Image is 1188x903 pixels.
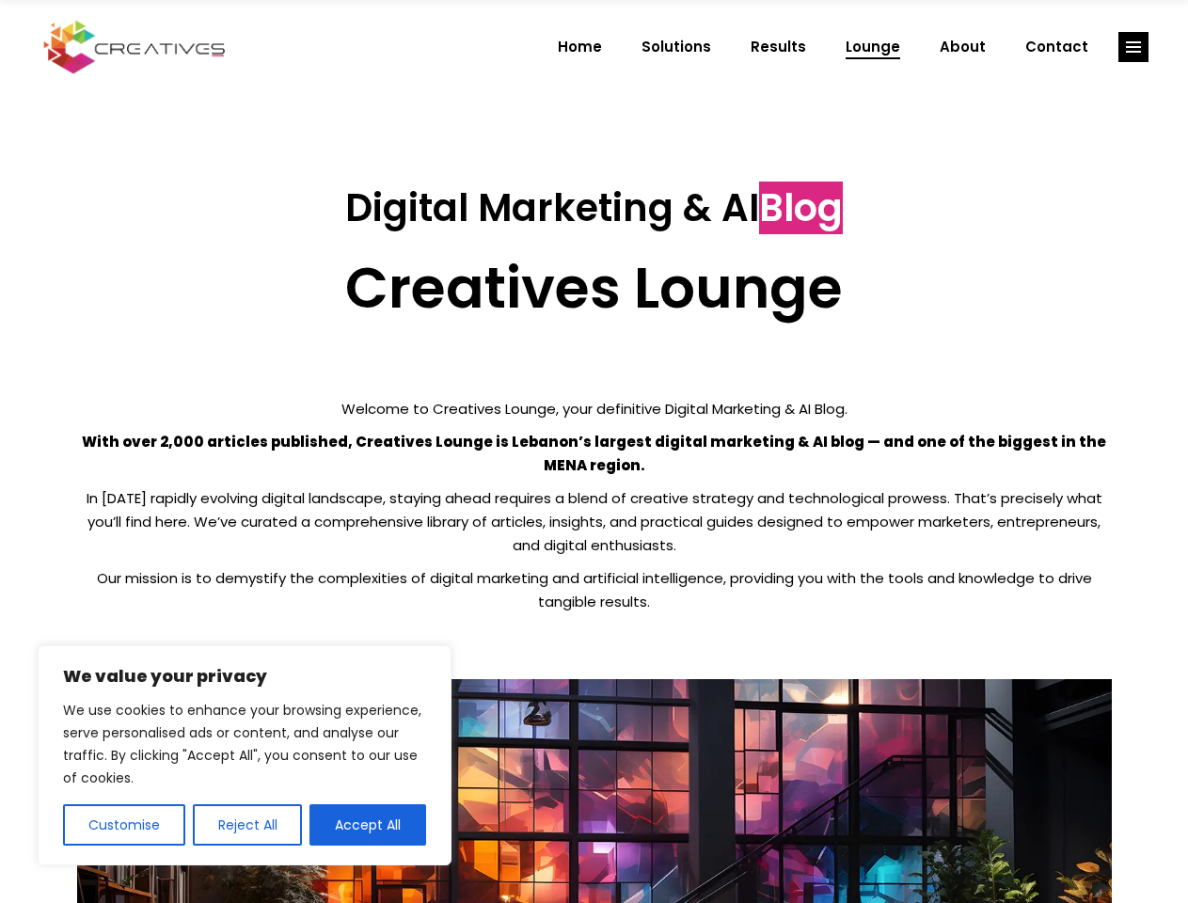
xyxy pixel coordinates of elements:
[63,665,426,688] p: We value your privacy
[63,804,185,846] button: Customise
[77,185,1112,230] h3: Digital Marketing & AI
[622,23,731,71] a: Solutions
[642,23,711,71] span: Solutions
[40,18,230,76] img: Creatives
[751,23,806,71] span: Results
[1006,23,1108,71] a: Contact
[558,23,602,71] span: Home
[826,23,920,71] a: Lounge
[309,804,426,846] button: Accept All
[77,254,1112,322] h2: Creatives Lounge
[1118,32,1148,62] a: link
[38,645,451,865] div: We value your privacy
[1025,23,1088,71] span: Contact
[940,23,986,71] span: About
[731,23,826,71] a: Results
[920,23,1006,71] a: About
[77,566,1112,613] p: Our mission is to demystify the complexities of digital marketing and artificial intelligence, pr...
[77,397,1112,420] p: Welcome to Creatives Lounge, your definitive Digital Marketing & AI Blog.
[846,23,900,71] span: Lounge
[82,432,1106,475] strong: With over 2,000 articles published, Creatives Lounge is Lebanon’s largest digital marketing & AI ...
[538,23,622,71] a: Home
[63,699,426,789] p: We use cookies to enhance your browsing experience, serve personalised ads or content, and analys...
[193,804,303,846] button: Reject All
[77,486,1112,557] p: In [DATE] rapidly evolving digital landscape, staying ahead requires a blend of creative strategy...
[759,182,843,234] span: Blog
